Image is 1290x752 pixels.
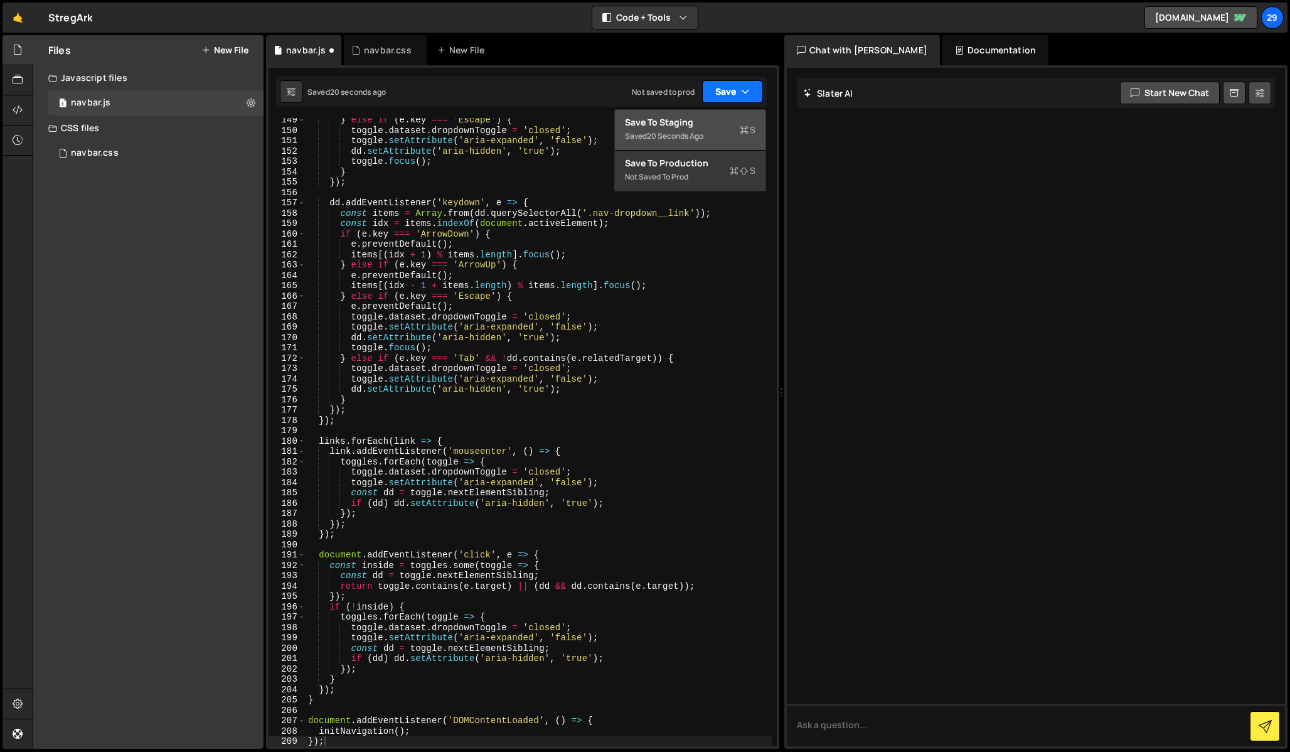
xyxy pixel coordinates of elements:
div: 176 [269,395,306,406]
div: 207 [269,716,306,726]
div: 16690/45596.css [48,141,264,166]
button: Start new chat [1120,82,1220,104]
div: 209 [269,736,306,747]
div: Documentation [942,35,1048,65]
div: Javascript files [33,65,264,90]
div: 184 [269,478,306,488]
div: 189 [269,529,306,540]
div: navbar.js [71,97,110,109]
div: Chat with [PERSON_NAME] [784,35,940,65]
div: 194 [269,581,306,592]
div: 165 [269,281,306,291]
div: 20 seconds ago [647,131,703,141]
div: 154 [269,167,306,178]
div: 172 [269,353,306,364]
div: 149 [269,115,306,126]
h2: Slater AI [803,87,853,99]
div: 200 [269,643,306,654]
div: 191 [269,550,306,561]
div: Saved [625,129,755,144]
div: 202 [269,664,306,675]
button: Code + Tools [592,6,698,29]
div: 156 [269,188,306,198]
div: CSS files [33,115,264,141]
div: 158 [269,208,306,219]
div: 203 [269,674,306,685]
button: Save to StagingS Saved20 seconds ago [615,110,765,151]
div: 174 [269,374,306,385]
div: 201 [269,653,306,664]
div: Saved [307,87,386,97]
div: 180 [269,436,306,447]
div: 204 [269,685,306,696]
div: 168 [269,312,306,323]
div: Not saved to prod [625,169,755,185]
div: 152 [269,146,306,157]
div: 199 [269,633,306,643]
div: 182 [269,457,306,468]
a: 🤙 [3,3,33,33]
a: [DOMAIN_NAME] [1144,6,1257,29]
div: 206 [269,706,306,716]
div: 153 [269,156,306,167]
div: 163 [269,260,306,271]
div: navbar.css [364,44,412,56]
div: 173 [269,363,306,374]
button: Save to ProductionS Not saved to prod [615,151,765,191]
div: 178 [269,416,306,426]
div: 166 [269,291,306,302]
div: 159 [269,218,306,229]
div: 195 [269,591,306,602]
div: 205 [269,695,306,706]
div: 185 [269,488,306,498]
div: 161 [269,239,306,250]
span: S [740,124,755,136]
div: Save to Production [625,157,755,169]
div: 197 [269,612,306,623]
div: 20 seconds ago [330,87,386,97]
div: 169 [269,322,306,333]
div: 175 [269,384,306,395]
div: New File [437,44,489,56]
div: 198 [269,623,306,633]
h2: Files [48,43,71,57]
div: 192 [269,561,306,571]
div: Not saved to prod [632,87,695,97]
div: 177 [269,405,306,416]
div: 167 [269,301,306,312]
div: 155 [269,177,306,188]
div: 157 [269,198,306,208]
div: 188 [269,519,306,530]
a: 29 [1261,6,1284,29]
div: 208 [269,726,306,737]
div: 160 [269,229,306,240]
div: 181 [269,446,306,457]
button: Save [702,80,763,103]
div: 183 [269,467,306,478]
div: 193 [269,571,306,581]
div: 170 [269,333,306,343]
div: Save to Staging [625,116,755,129]
div: 187 [269,508,306,519]
div: navbar.css [71,148,119,159]
div: 186 [269,498,306,509]
div: 171 [269,343,306,353]
div: 190 [269,540,306,551]
button: New File [201,45,248,55]
div: 196 [269,602,306,613]
div: StregArk [48,10,93,25]
span: S [730,164,755,177]
div: 151 [269,136,306,146]
div: 150 [269,126,306,136]
span: 1 [59,99,67,109]
div: navbar.js [286,44,326,56]
div: 16690/45597.js [48,90,264,115]
div: 164 [269,271,306,281]
div: 162 [269,250,306,261]
div: 179 [269,426,306,436]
